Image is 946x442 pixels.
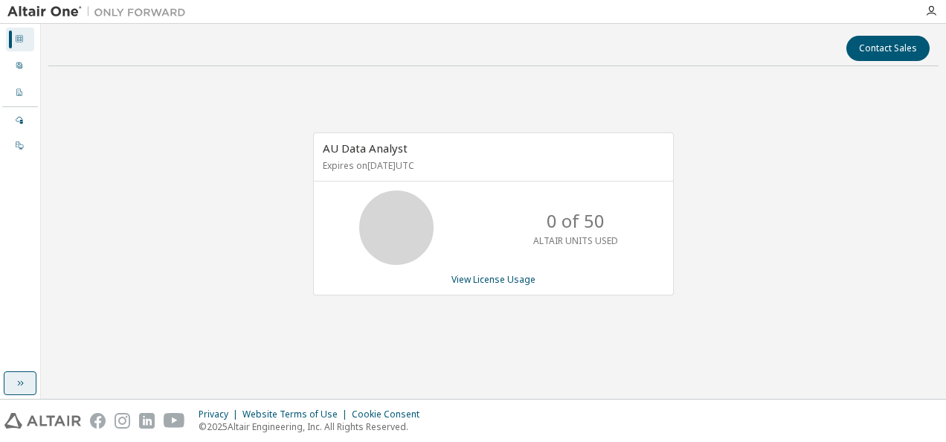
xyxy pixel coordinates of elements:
button: Contact Sales [846,36,930,61]
div: Managed [6,109,34,132]
div: Dashboard [6,28,34,51]
img: altair_logo.svg [4,413,81,429]
p: © 2025 Altair Engineering, Inc. All Rights Reserved. [199,420,428,433]
img: Altair One [7,4,193,19]
img: youtube.svg [164,413,185,429]
p: Expires on [DATE] UTC [323,159,660,172]
div: Company Profile [6,81,34,105]
div: User Profile [6,54,34,78]
img: linkedin.svg [139,413,155,429]
a: View License Usage [451,273,535,286]
div: Privacy [199,409,242,420]
div: On Prem [6,134,34,158]
div: Cookie Consent [352,409,428,420]
span: AU Data Analyst [323,141,408,156]
p: 0 of 50 [547,208,605,234]
div: Website Terms of Use [242,409,352,420]
p: ALTAIR UNITS USED [533,234,618,247]
img: facebook.svg [90,413,106,429]
img: instagram.svg [115,413,130,429]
